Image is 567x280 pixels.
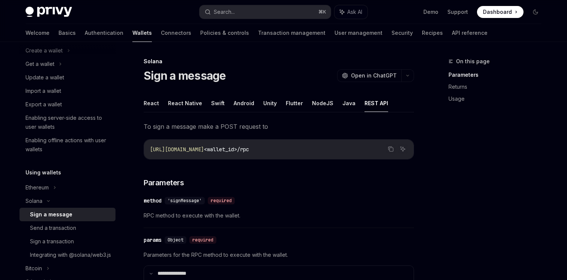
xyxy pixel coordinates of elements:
div: Enabling offline actions with user wallets [25,136,111,154]
span: Parameters [144,177,184,188]
a: Returns [448,81,547,93]
span: [URL][DOMAIN_NAME] [150,146,204,153]
a: Enabling server-side access to user wallets [19,111,115,134]
div: Sign a message [30,210,72,219]
button: Toggle dark mode [529,6,541,18]
div: Solana [144,58,414,65]
button: Open in ChatGPT [337,69,401,82]
button: Copy the contents from the code block [386,144,396,154]
a: Welcome [25,24,49,42]
a: Support [447,8,468,16]
a: Usage [448,93,547,105]
div: Import a wallet [25,86,61,95]
button: REST API [364,94,388,112]
a: Recipes [422,24,443,42]
button: NodeJS [312,94,333,112]
a: Export a wallet [19,98,115,111]
span: Ask AI [347,8,362,16]
div: Enabling server-side access to user wallets [25,113,111,131]
span: <wallet_id>/rpc [204,146,249,153]
a: Send a transaction [19,221,115,235]
img: dark logo [25,7,72,17]
span: 'signMessage' [168,198,202,204]
div: Search... [214,7,235,16]
a: Update a wallet [19,71,115,84]
button: React Native [168,94,202,112]
button: Search...⌘K [199,5,331,19]
div: Sign a transaction [30,237,74,246]
div: method [144,197,162,204]
button: React [144,94,159,112]
span: Object [168,237,183,243]
div: Get a wallet [25,60,54,69]
a: Dashboard [477,6,523,18]
div: Solana [25,197,42,206]
a: User management [334,24,382,42]
a: Wallets [132,24,152,42]
div: required [208,197,235,204]
a: Connectors [161,24,191,42]
a: Integrating with @solana/web3.js [19,248,115,262]
h1: Sign a message [144,69,226,82]
span: On this page [456,57,490,66]
div: Ethereum [25,183,49,192]
a: Sign a message [19,208,115,221]
div: Integrating with @solana/web3.js [30,250,111,259]
span: Open in ChatGPT [351,72,397,79]
a: Demo [423,8,438,16]
button: Flutter [286,94,303,112]
a: Enabling offline actions with user wallets [19,134,115,156]
button: Ask AI [334,5,367,19]
a: Sign a transaction [19,235,115,248]
span: ⌘ K [318,9,326,15]
a: Security [391,24,413,42]
a: Authentication [85,24,123,42]
div: Bitcoin [25,264,42,273]
div: Export a wallet [25,100,62,109]
a: Policies & controls [200,24,249,42]
span: Parameters for the RPC method to execute with the wallet. [144,250,414,259]
a: Import a wallet [19,84,115,98]
span: Dashboard [483,8,512,16]
h5: Using wallets [25,168,61,177]
div: required [189,236,216,244]
div: params [144,236,162,244]
a: API reference [452,24,487,42]
a: Parameters [448,69,547,81]
button: Java [342,94,355,112]
button: Ask AI [398,144,408,154]
div: Send a transaction [30,223,76,232]
span: RPC method to execute with the wallet. [144,211,414,220]
button: Android [234,94,254,112]
button: Swift [211,94,225,112]
span: To sign a message make a POST request to [144,121,414,132]
button: Unity [263,94,277,112]
a: Basics [58,24,76,42]
div: Update a wallet [25,73,64,82]
a: Transaction management [258,24,325,42]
